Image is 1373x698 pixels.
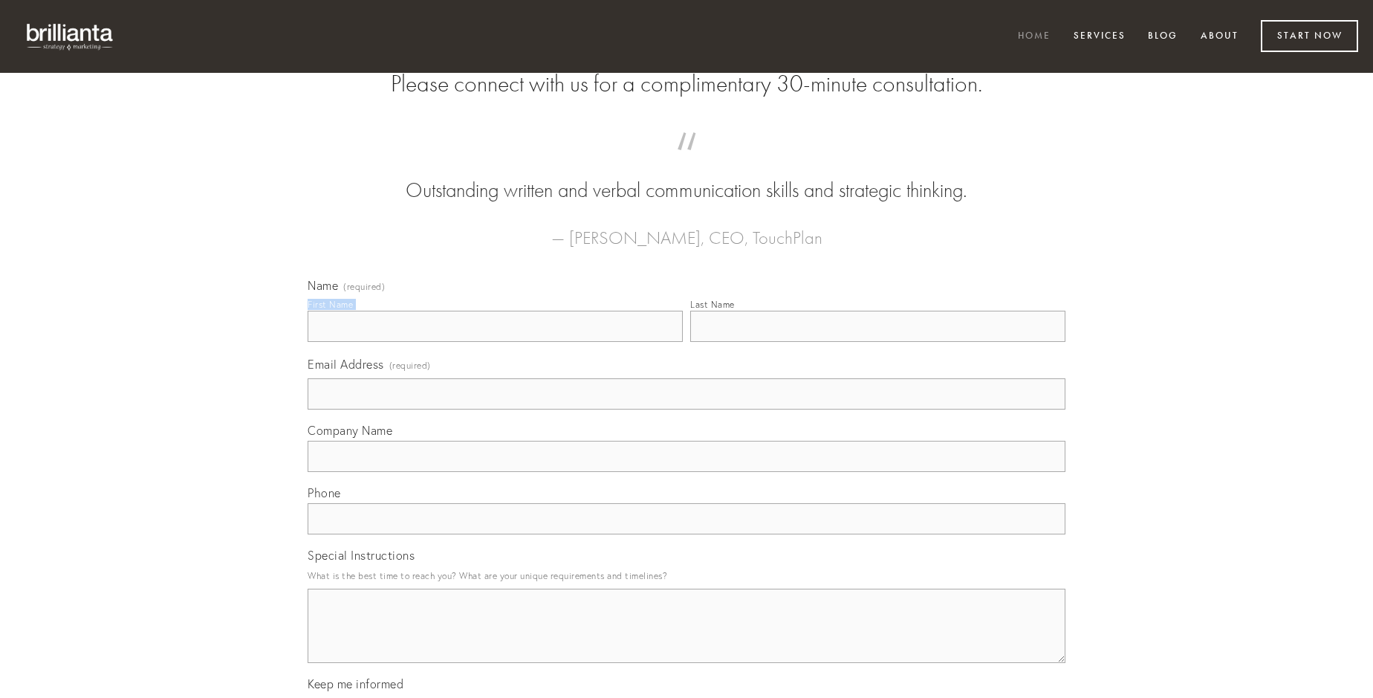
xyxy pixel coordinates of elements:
[15,15,126,58] img: brillianta - research, strategy, marketing
[308,357,384,372] span: Email Address
[1008,25,1060,49] a: Home
[331,147,1042,205] blockquote: Outstanding written and verbal communication skills and strategic thinking.
[690,299,735,310] div: Last Name
[308,299,353,310] div: First Name
[389,355,431,375] span: (required)
[308,548,415,563] span: Special Instructions
[331,205,1042,253] figcaption: — [PERSON_NAME], CEO, TouchPlan
[308,676,403,691] span: Keep me informed
[308,278,338,293] span: Name
[331,147,1042,176] span: “
[1261,20,1358,52] a: Start Now
[1064,25,1135,49] a: Services
[343,282,385,291] span: (required)
[308,70,1065,98] h2: Please connect with us for a complimentary 30-minute consultation.
[1191,25,1248,49] a: About
[1138,25,1187,49] a: Blog
[308,485,341,500] span: Phone
[308,566,1065,586] p: What is the best time to reach you? What are your unique requirements and timelines?
[308,423,392,438] span: Company Name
